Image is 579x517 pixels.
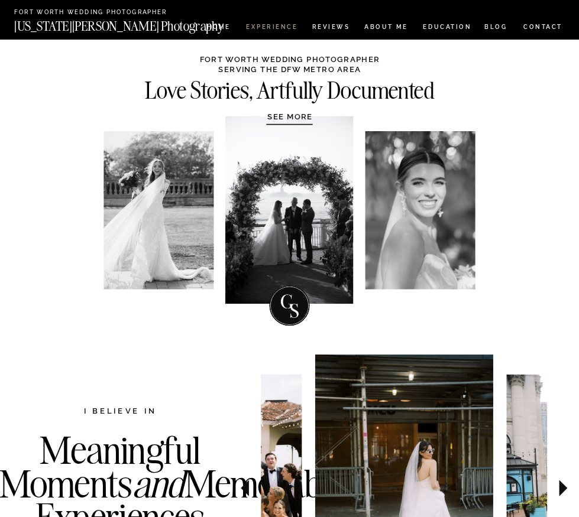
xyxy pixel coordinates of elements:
[523,22,563,33] a: CONTACT
[422,25,473,33] a: EDUCATION
[33,405,207,418] h2: I believe in
[124,80,455,99] h2: Love Stories, Artfully Documented
[14,19,257,28] a: [US_STATE][PERSON_NAME] Photography
[364,25,408,33] a: ABOUT ME
[132,460,185,507] i: and
[199,54,380,73] h1: Fort Worth WEDDING PHOTOGRAPHER ServIng The DFW Metro Area
[205,25,233,33] a: HOME
[14,9,212,17] a: Fort Worth Wedding Photographer
[484,25,507,33] a: BLOG
[246,25,297,33] a: Experience
[244,111,336,121] a: SEE MORE
[312,25,348,33] a: REVIEWS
